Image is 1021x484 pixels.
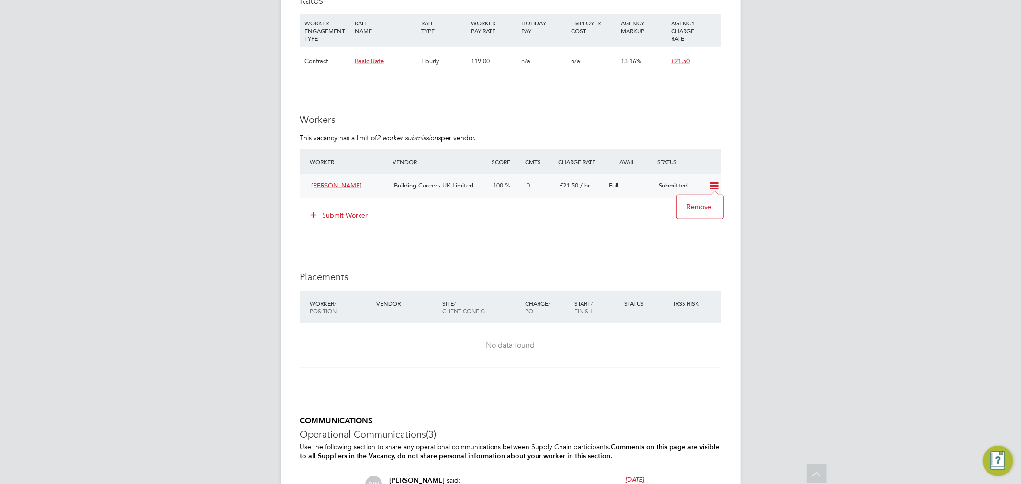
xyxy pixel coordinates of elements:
div: RATE NAME [352,14,419,39]
div: Start [572,295,622,319]
button: Submit Worker [304,208,376,223]
span: (3) [426,428,437,440]
li: Remove [682,200,718,213]
span: / Client Config [442,299,485,315]
h5: COMMUNICATIONS [300,416,721,426]
span: n/a [571,57,580,65]
span: [DATE] [626,475,645,484]
span: 100 [494,181,504,189]
div: EMPLOYER COST [569,14,618,39]
span: 0 [527,181,530,189]
em: 2 worker submissions [377,133,441,142]
div: Submitted [655,178,705,194]
div: Vendor [390,153,489,170]
div: Site [440,295,523,319]
h3: Workers [300,113,721,126]
p: Use the following section to share any operational communications between Supply Chain participants. [300,442,721,461]
div: Charge Rate [556,153,606,170]
div: Cmts [523,153,556,170]
div: IR35 Risk [672,295,705,312]
span: [PERSON_NAME] [312,181,362,189]
div: Contract [303,47,352,75]
div: Charge [523,295,572,319]
h3: Operational Communications [300,428,721,440]
div: RATE TYPE [419,14,469,39]
button: Engage Resource Center [983,446,1013,476]
div: No data found [310,341,712,351]
div: Worker [308,153,391,170]
p: This vacancy has a limit of per vendor. [300,133,721,142]
span: / PO [525,299,550,315]
div: WORKER ENGAGEMENT TYPE [303,14,352,47]
div: Hourly [419,47,469,75]
div: Vendor [374,295,440,312]
span: Basic Rate [355,57,384,65]
span: / Finish [574,299,593,315]
span: Full [609,181,619,189]
div: Score [490,153,523,170]
span: Building Careers UK Limited [394,181,473,189]
div: AGENCY MARKUP [619,14,669,39]
div: WORKER PAY RATE [469,14,518,39]
span: £21.50 [560,181,578,189]
span: £21.50 [671,57,690,65]
div: Avail [606,153,655,170]
div: £19.00 [469,47,518,75]
div: Status [655,153,721,170]
div: Status [622,295,672,312]
span: n/a [521,57,530,65]
h3: Placements [300,271,721,283]
div: AGENCY CHARGE RATE [669,14,718,47]
span: 13.16% [621,57,642,65]
span: / hr [580,181,590,189]
span: / Position [310,299,337,315]
div: HOLIDAY PAY [519,14,569,39]
div: Worker [308,295,374,319]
